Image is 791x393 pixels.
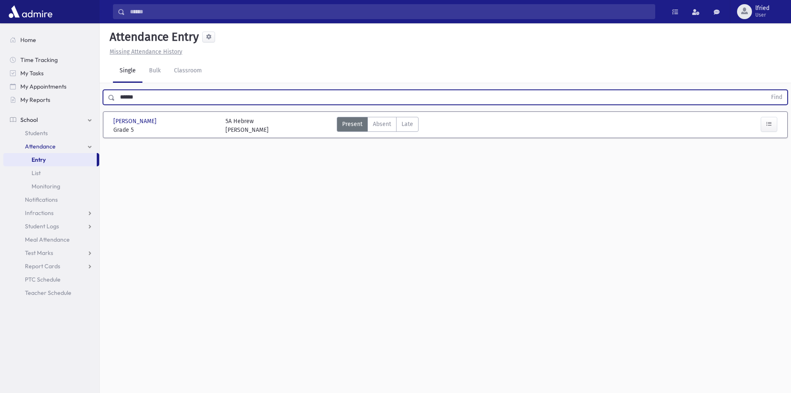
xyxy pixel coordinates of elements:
[3,126,99,140] a: Students
[25,249,53,257] span: Test Marks
[113,126,217,134] span: Grade 5
[3,166,99,180] a: List
[3,93,99,106] a: My Reports
[3,206,99,220] a: Infractions
[20,83,66,90] span: My Appointments
[3,140,99,153] a: Attendance
[20,69,44,77] span: My Tasks
[373,120,391,129] span: Absent
[32,169,41,177] span: List
[3,260,99,273] a: Report Cards
[7,3,54,20] img: AdmirePro
[167,59,208,83] a: Classroom
[755,12,769,18] span: User
[766,90,787,104] button: Find
[3,286,99,299] a: Teacher Schedule
[20,116,38,124] span: School
[3,80,99,93] a: My Appointments
[106,48,182,55] a: Missing Attendance History
[20,96,50,104] span: My Reports
[342,120,362,129] span: Present
[3,193,99,206] a: Notifications
[32,183,60,190] span: Monitoring
[25,129,48,137] span: Students
[25,222,59,230] span: Student Logs
[125,4,655,19] input: Search
[337,117,419,134] div: AttTypes
[20,36,36,44] span: Home
[3,246,99,260] a: Test Marks
[25,196,58,203] span: Notifications
[106,30,199,44] h5: Attendance Entry
[20,56,58,64] span: Time Tracking
[25,262,60,270] span: Report Cards
[3,233,99,246] a: Meal Attendance
[25,209,54,217] span: Infractions
[3,153,97,166] a: Entry
[3,273,99,286] a: PTC Schedule
[25,276,61,283] span: PTC Schedule
[25,143,56,150] span: Attendance
[113,59,142,83] a: Single
[113,117,158,126] span: [PERSON_NAME]
[25,236,70,243] span: Meal Attendance
[3,220,99,233] a: Student Logs
[3,53,99,67] a: Time Tracking
[142,59,167,83] a: Bulk
[32,156,46,163] span: Entry
[3,67,99,80] a: My Tasks
[110,48,182,55] u: Missing Attendance History
[402,120,413,129] span: Late
[3,113,99,126] a: School
[755,5,769,12] span: lfried
[225,117,269,134] div: 5A Hebrew [PERSON_NAME]
[3,33,99,47] a: Home
[3,180,99,193] a: Monitoring
[25,289,71,297] span: Teacher Schedule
